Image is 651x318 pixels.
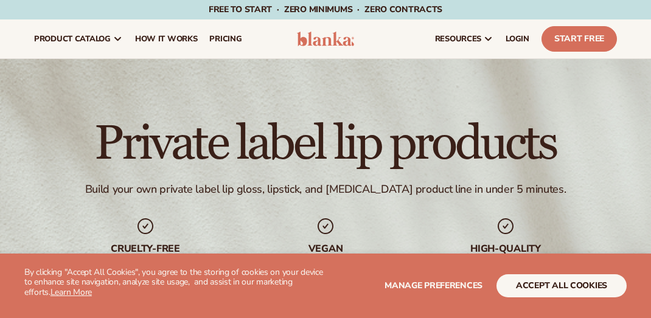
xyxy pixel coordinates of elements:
p: By clicking "Accept All Cookies", you agree to the storing of cookies on your device to enhance s... [24,268,325,298]
a: pricing [203,19,248,58]
a: resources [429,19,500,58]
a: LOGIN [500,19,535,58]
a: Start Free [541,26,617,52]
a: Learn More [50,286,92,298]
div: Build your own private label lip gloss, lipstick, and [MEDICAL_DATA] product line in under 5 minu... [85,182,566,196]
span: pricing [209,34,242,44]
button: accept all cookies [496,274,627,297]
span: Manage preferences [385,280,482,291]
div: Vegan lip makeup [248,243,403,266]
img: logo [297,32,353,46]
a: How It Works [129,19,204,58]
div: High-quality North-american made [428,243,583,266]
span: resources [435,34,481,44]
span: How It Works [135,34,198,44]
a: product catalog [28,19,129,58]
span: Free to start · ZERO minimums · ZERO contracts [209,4,442,15]
span: product catalog [34,34,111,44]
span: LOGIN [506,34,529,44]
button: Manage preferences [385,274,482,297]
div: Cruelty-free lip makeup [68,243,223,266]
h1: Private label lip products [94,119,556,168]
